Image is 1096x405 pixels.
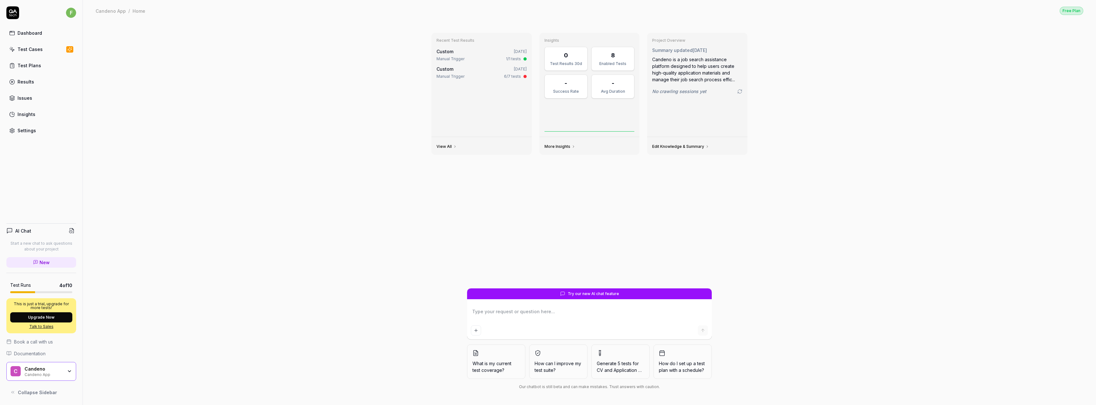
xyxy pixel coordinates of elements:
time: [DATE] [514,67,527,71]
a: Edit Knowledge & Summary [652,144,709,149]
span: No crawling sessions yet [652,88,706,95]
div: 6/7 tests [504,74,521,79]
button: Upgrade Now [10,312,72,322]
button: What is my current test coverage? [467,344,525,379]
div: 8 [611,51,615,60]
button: f [66,6,76,19]
span: Custom [436,49,453,54]
span: What is my current test coverage? [472,360,520,373]
div: Candeno [25,366,63,372]
span: Generate 5 tests for [597,360,644,373]
div: 0 [564,51,568,60]
span: f [66,8,76,18]
span: Book a call with us [14,338,53,345]
h4: AI Chat [15,228,31,234]
div: Issues [18,95,32,101]
div: Results [18,78,34,85]
h5: Test Runs [10,282,31,288]
a: Book a call with us [6,338,76,345]
div: Home [133,8,145,14]
div: 1/1 tests [506,56,521,62]
a: Issues [6,92,76,104]
div: Settings [18,127,36,134]
p: This is just a trial, upgrade for more tests! [10,302,72,310]
a: Insights [6,108,76,120]
div: Dashboard [18,30,42,36]
a: Results [6,76,76,88]
h3: Insights [544,38,635,43]
div: Success Rate [549,89,583,94]
button: Free Plan [1060,6,1083,15]
div: Manual Trigger [436,56,465,62]
button: Add attachment [471,325,481,336]
a: New [6,257,76,268]
a: View All [436,144,457,149]
button: How do I set up a test plan with a schedule? [653,344,712,379]
span: Try our new AI chat feature [568,291,619,297]
div: Our chatbot is still beta and can make mistakes. Trust answers with caution. [467,384,712,390]
div: Enabled Tests [595,61,630,67]
span: How do I set up a test plan with a schedule? [659,360,706,373]
span: C [11,366,21,376]
span: Summary updated [652,47,693,53]
span: Collapse Sidebar [18,389,57,396]
p: Start a new chat to ask questions about your project [6,241,76,252]
h3: Recent Test Results [436,38,527,43]
div: Candeno App [25,372,63,377]
a: Dashboard [6,27,76,39]
h3: Project Overview [652,38,742,43]
button: Collapse Sidebar [6,386,76,399]
button: How can I improve my test suite? [529,344,588,379]
span: Custom [436,66,453,72]
div: Test Results 30d [549,61,583,67]
div: - [565,79,567,87]
span: New [40,259,50,266]
div: Test Cases [18,46,43,53]
a: Test Cases [6,43,76,55]
span: Documentation [14,350,46,357]
a: Talk to Sales [10,324,72,329]
div: / [128,8,130,14]
div: Insights [18,111,35,118]
button: Generate 5 tests forCV and Application Material Builder [591,344,650,379]
div: Avg Duration [595,89,630,94]
button: CCandenoCandeno App [6,362,76,381]
a: Test Plans [6,59,76,72]
div: Manual Trigger [436,74,465,79]
a: More Insights [544,144,575,149]
div: - [612,79,614,87]
span: 4 of 10 [59,282,72,289]
a: Custom[DATE]Manual Trigger6/7 tests [435,64,528,81]
a: Custom[DATE]Manual Trigger1/1 tests [435,47,528,63]
a: Go to crawling settings [737,89,742,94]
time: [DATE] [514,49,527,54]
span: How can I improve my test suite? [535,360,582,373]
div: Test Plans [18,62,41,69]
div: Candeno is a job search assistance platform designed to help users create high-quality applicatio... [652,56,742,83]
a: Documentation [6,350,76,357]
span: CV and Application Material Builder [597,367,671,373]
div: Free Plan [1060,7,1083,15]
div: Candeno App [96,8,126,14]
a: Settings [6,124,76,137]
time: [DATE] [693,47,707,53]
